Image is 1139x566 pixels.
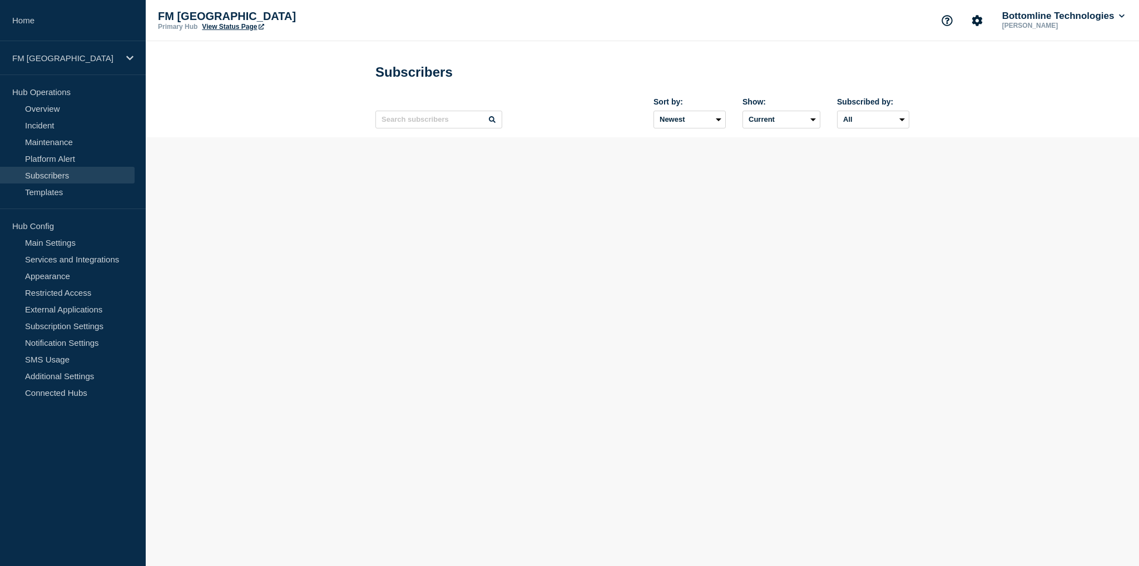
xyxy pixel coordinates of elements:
[742,97,820,106] div: Show:
[375,111,502,128] input: Search subscribers
[158,23,197,31] p: Primary Hub
[202,23,264,31] a: View Status Page
[837,97,909,106] div: Subscribed by:
[837,111,909,128] select: Subscribed by
[1000,22,1116,29] p: [PERSON_NAME]
[965,9,989,32] button: Account settings
[12,53,119,63] p: FM [GEOGRAPHIC_DATA]
[653,111,726,128] select: Sort by
[935,9,959,32] button: Support
[375,64,453,80] h1: Subscribers
[1000,11,1127,22] button: Bottomline Technologies
[158,10,380,23] p: FM [GEOGRAPHIC_DATA]
[653,97,726,106] div: Sort by:
[742,111,820,128] select: Deleted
